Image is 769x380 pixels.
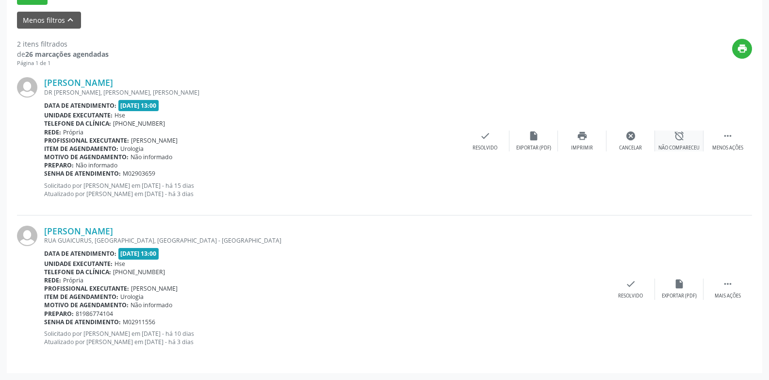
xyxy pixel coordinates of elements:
[44,301,129,309] b: Motivo de agendamento:
[113,119,165,128] span: [PHONE_NUMBER]
[44,169,121,178] b: Senha de atendimento:
[44,77,113,88] a: [PERSON_NAME]
[44,111,113,119] b: Unidade executante:
[44,145,118,153] b: Item de agendamento:
[712,145,743,151] div: Menos ações
[17,59,109,67] div: Página 1 de 1
[115,260,125,268] span: Hse
[131,301,172,309] span: Não informado
[722,279,733,289] i: 
[76,161,117,169] span: Não informado
[44,236,606,245] div: RUA GUAICURUS, [GEOGRAPHIC_DATA], [GEOGRAPHIC_DATA] - [GEOGRAPHIC_DATA]
[44,226,113,236] a: [PERSON_NAME]
[44,182,461,198] p: Solicitado por [PERSON_NAME] em [DATE] - há 15 dias Atualizado por [PERSON_NAME] em [DATE] - há 3...
[480,131,491,141] i: check
[516,145,551,151] div: Exportar (PDF)
[722,131,733,141] i: 
[662,293,697,299] div: Exportar (PDF)
[44,101,116,110] b: Data de atendimento:
[115,111,125,119] span: Hse
[473,145,497,151] div: Resolvido
[625,279,636,289] i: check
[17,39,109,49] div: 2 itens filtrados
[625,131,636,141] i: cancel
[44,276,61,284] b: Rede:
[732,39,752,59] button: print
[44,284,129,293] b: Profissional executante:
[131,284,178,293] span: [PERSON_NAME]
[63,276,83,284] span: Própria
[63,128,83,136] span: Própria
[44,318,121,326] b: Senha de atendimento:
[113,268,165,276] span: [PHONE_NUMBER]
[528,131,539,141] i: insert_drive_file
[658,145,700,151] div: Não compareceu
[65,15,76,25] i: keyboard_arrow_up
[17,12,81,29] button: Menos filtroskeyboard_arrow_up
[577,131,588,141] i: print
[44,330,606,346] p: Solicitado por [PERSON_NAME] em [DATE] - há 10 dias Atualizado por [PERSON_NAME] em [DATE] - há 3...
[44,161,74,169] b: Preparo:
[737,43,748,54] i: print
[44,119,111,128] b: Telefone da clínica:
[123,169,155,178] span: M02903659
[131,153,172,161] span: Não informado
[715,293,741,299] div: Mais ações
[17,49,109,59] div: de
[17,226,37,246] img: img
[44,310,74,318] b: Preparo:
[44,153,129,161] b: Motivo de agendamento:
[674,279,685,289] i: insert_drive_file
[120,293,144,301] span: Urologia
[123,318,155,326] span: M02911556
[118,248,159,259] span: [DATE] 13:00
[131,136,178,145] span: [PERSON_NAME]
[44,249,116,258] b: Data de atendimento:
[674,131,685,141] i: alarm_off
[120,145,144,153] span: Urologia
[571,145,593,151] div: Imprimir
[618,293,643,299] div: Resolvido
[17,77,37,98] img: img
[44,293,118,301] b: Item de agendamento:
[118,100,159,111] span: [DATE] 13:00
[25,50,109,59] strong: 26 marcações agendadas
[44,136,129,145] b: Profissional executante:
[619,145,642,151] div: Cancelar
[44,128,61,136] b: Rede:
[76,310,113,318] span: 81986774104
[44,268,111,276] b: Telefone da clínica:
[44,260,113,268] b: Unidade executante:
[44,88,461,97] div: DR [PERSON_NAME], [PERSON_NAME], [PERSON_NAME]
